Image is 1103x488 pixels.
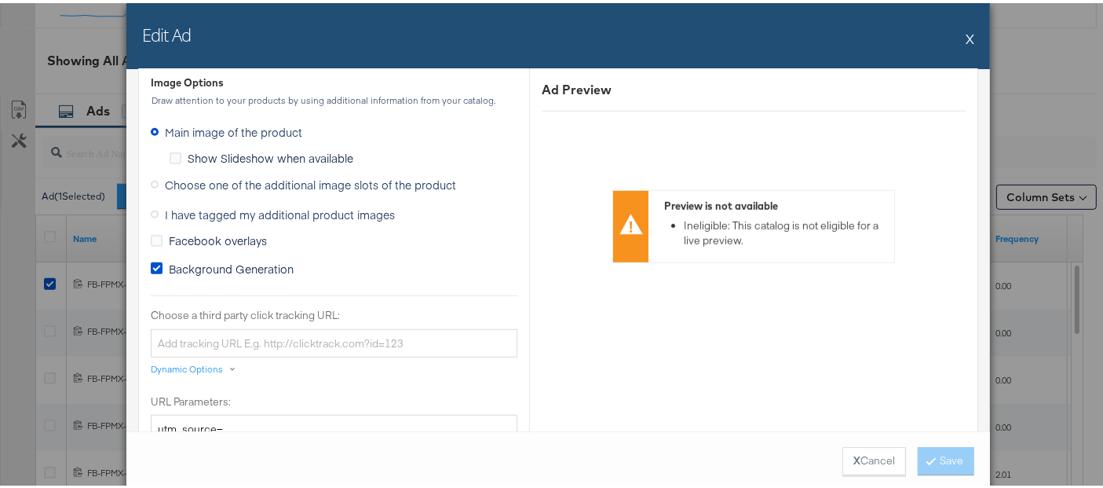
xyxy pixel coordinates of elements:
label: Choose a third party click tracking URL: [151,305,517,320]
div: Draw attention to your products by using additional information from your catalog. [151,92,517,103]
strong: X [853,450,860,465]
h2: Edit Ad [142,20,191,43]
div: Ad Preview [542,78,966,96]
div: Dynamic Options [151,360,223,372]
span: Background Generation [169,258,294,273]
textarea: utm_source={{site_source_name}}&utm_medium=cpc&utm_campaign={{[DOMAIN_NAME]}}&utm_content={{[DOMA... [151,412,517,484]
div: Image Options [151,72,224,87]
div: Preview is not available [664,196,886,211]
span: Facebook overlays [169,229,267,245]
span: Show Slideshow when available [188,147,353,163]
span: Choose one of the additional image slots of the product [165,174,456,189]
input: Add tracking URL E.g. http://clicktrack.com?id=123 [151,326,517,355]
span: I have tagged my additional product images [165,204,395,219]
button: XCancel [842,444,906,472]
label: URL Parameters: [151,391,517,406]
span: Main image of the product [165,121,302,137]
button: X [966,20,974,51]
li: Ineligible: This catalog is not eligible for a live preview. [684,215,886,244]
